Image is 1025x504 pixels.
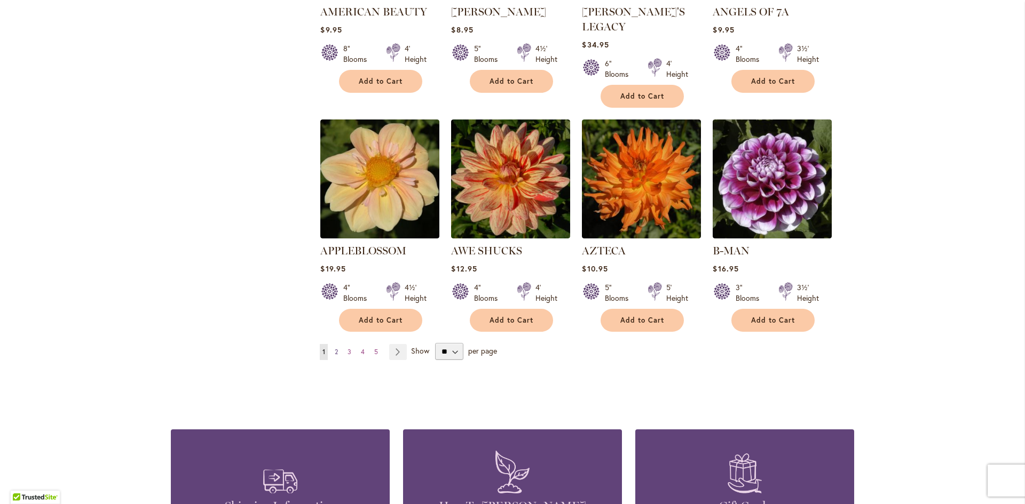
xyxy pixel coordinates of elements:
span: 2 [335,348,338,356]
div: 5" Blooms [605,282,635,303]
img: AWE SHUCKS [451,119,570,238]
a: APPLEBLOSSOM [320,230,439,241]
div: 4" Blooms [474,282,504,303]
span: 5 [374,348,378,356]
a: [PERSON_NAME] [451,5,546,18]
a: ANGELS OF 7A [713,5,789,18]
button: Add to Cart [470,309,553,332]
a: AZTECA [582,230,701,241]
div: 8" Blooms [343,43,373,65]
span: $8.95 [451,25,473,35]
span: 4 [361,348,365,356]
button: Add to Cart [601,309,684,332]
div: 4' Height [405,43,427,65]
span: $10.95 [582,263,608,274]
div: 3" Blooms [736,282,766,303]
a: AWE SHUCKS [451,230,570,241]
div: 3½' Height [797,43,819,65]
span: Add to Cart [620,316,664,325]
button: Add to Cart [731,70,815,93]
a: 3 [345,344,354,360]
div: 4' Height [535,282,557,303]
a: B-MAN [713,230,832,241]
div: 4" Blooms [343,282,373,303]
img: AZTECA [582,119,701,238]
span: $16.95 [713,263,738,274]
span: Add to Cart [751,77,795,86]
span: Add to Cart [490,316,533,325]
button: Add to Cart [731,309,815,332]
span: per page [468,346,497,356]
a: AWE SHUCKS [451,244,522,257]
span: Add to Cart [359,77,403,86]
div: 4½' Height [535,43,557,65]
span: 1 [322,348,325,356]
div: 4' Height [666,58,688,79]
span: $9.95 [713,25,734,35]
div: 4½' Height [405,282,427,303]
span: Add to Cart [620,92,664,101]
div: 3½' Height [797,282,819,303]
span: $9.95 [320,25,342,35]
button: Add to Cart [470,70,553,93]
span: $34.95 [582,39,609,50]
a: [PERSON_NAME]'S LEGACY [582,5,685,33]
span: $12.95 [451,263,477,274]
img: APPLEBLOSSOM [320,119,439,238]
span: Add to Cart [751,316,795,325]
a: 4 [358,344,367,360]
a: 5 [372,344,381,360]
div: 4" Blooms [736,43,766,65]
span: Add to Cart [359,316,403,325]
button: Add to Cart [339,70,422,93]
a: APPLEBLOSSOM [320,244,406,257]
div: 5' Height [666,282,688,303]
div: 6" Blooms [605,58,635,79]
iframe: Launch Accessibility Center [8,466,38,496]
button: Add to Cart [601,85,684,108]
div: 5" Blooms [474,43,504,65]
button: Add to Cart [339,309,422,332]
a: 2 [332,344,341,360]
span: Show [411,346,429,356]
span: 3 [348,348,351,356]
a: AMERICAN BEAUTY [320,5,427,18]
a: B-MAN [713,244,750,257]
span: $19.95 [320,263,345,274]
span: Add to Cart [490,77,533,86]
img: B-MAN [713,119,832,238]
a: AZTECA [582,244,626,257]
